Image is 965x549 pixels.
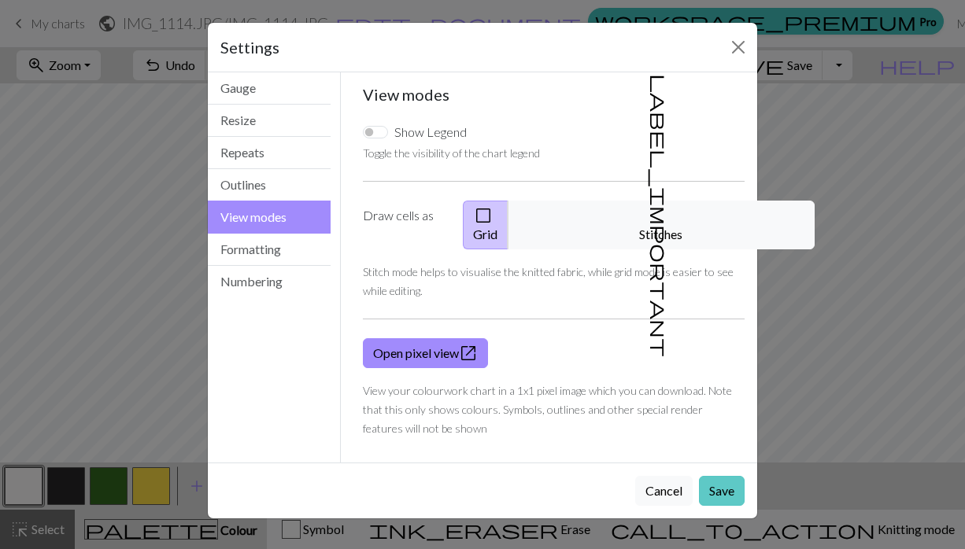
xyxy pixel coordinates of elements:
h5: Settings [220,35,279,59]
button: Stitches [508,201,815,249]
button: Resize [208,105,331,137]
label: Draw cells as [353,201,453,249]
button: Close [726,35,751,60]
button: Cancel [635,476,693,506]
button: Grid [463,201,508,249]
button: Formatting [208,234,331,266]
span: label_important [649,74,671,357]
button: View modes [208,201,331,234]
span: open_in_new [459,342,478,364]
button: Outlines [208,169,331,201]
button: Repeats [208,137,331,169]
a: Open pixel view [363,338,488,368]
small: Toggle the visibility of the chart legend [363,146,540,160]
small: View your colourwork chart in a 1x1 pixel image which you can download. Note that this only shows... [363,384,732,435]
button: Save [699,476,745,506]
h5: View modes [363,85,745,104]
span: check_box_outline_blank [474,204,493,227]
small: Stitch mode helps to visualise the knitted fabric, while grid mode is easier to see while editing. [363,265,734,297]
button: Numbering [208,266,331,297]
button: Gauge [208,72,331,105]
label: Show Legend [394,123,467,142]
